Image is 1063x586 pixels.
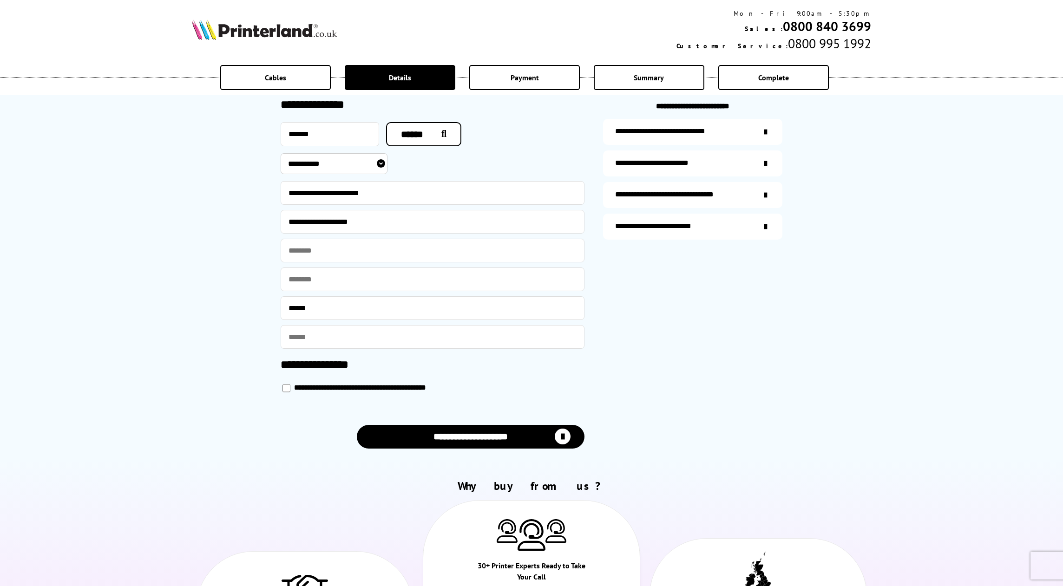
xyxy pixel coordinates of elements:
a: additional-cables [603,182,782,208]
a: secure-website [603,214,782,240]
span: Customer Service: [676,42,788,50]
span: Cables [265,73,286,82]
span: 0800 995 1992 [788,35,871,52]
img: Printer Experts [545,519,566,543]
h2: Why buy from us? [192,479,872,493]
span: Complete [758,73,789,82]
a: 0800 840 3699 [783,18,871,35]
span: Sales: [745,25,783,33]
img: Printer Experts [497,519,518,543]
img: Printerland Logo [192,20,337,40]
img: Printer Experts [518,519,545,551]
a: items-arrive [603,150,782,176]
span: Details [389,73,411,82]
div: Mon - Fri 9:00am - 5:30pm [676,9,871,18]
span: Payment [511,73,539,82]
span: Summary [634,73,664,82]
a: additional-ink [603,119,782,145]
